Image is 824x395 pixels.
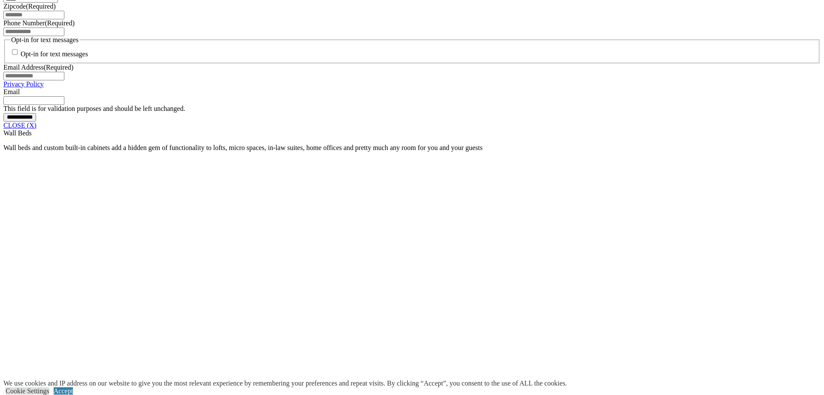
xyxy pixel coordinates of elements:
span: (Required) [44,64,73,71]
span: (Required) [45,19,74,27]
legend: Opt-in for text messages [10,36,79,44]
label: Email Address [3,64,73,71]
a: Cookie Settings [6,387,49,395]
span: (Required) [26,3,55,10]
a: Accept [54,387,73,395]
label: Email [3,88,20,95]
span: Wall Beds [3,129,32,137]
label: Zipcode [3,3,56,10]
p: Wall beds and custom built-in cabinets add a hidden gem of functionality to lofts, micro spaces, ... [3,144,821,152]
a: Privacy Policy [3,80,44,88]
div: We use cookies and IP address on our website to give you the most relevant experience by remember... [3,380,567,387]
label: Opt-in for text messages [21,51,88,58]
label: Phone Number [3,19,75,27]
div: This field is for validation purposes and should be left unchanged. [3,105,821,113]
a: CLOSE (X) [3,122,36,129]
